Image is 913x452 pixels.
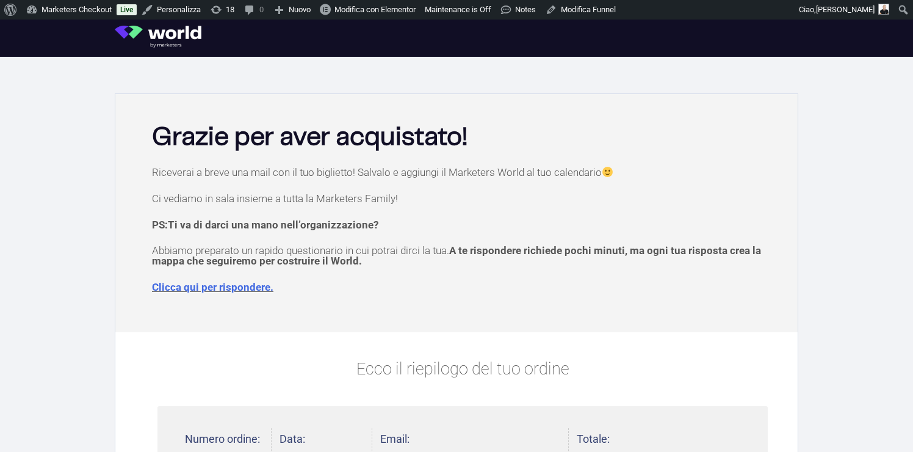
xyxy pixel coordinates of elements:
span: [PERSON_NAME] [816,5,875,14]
a: Clicca qui per rispondere. [152,281,273,293]
p: Riceverai a breve una mail con il tuo biglietto! Salvalo e aggiungi il Marketers World al tuo cal... [152,167,773,178]
span: A te rispondere richiede pochi minuti, ma ogni tua risposta crea la mappa che seguiremo per costr... [152,244,761,267]
a: Live [117,4,137,15]
p: Abbiamo preparato un rapido questionario in cui potrai dirci la tua. [152,246,773,266]
span: Modifica con Elementor [334,5,416,14]
p: Ecco il riepilogo del tuo ordine [157,357,768,382]
span: Ti va di darci una mano nell’organizzazione? [168,219,378,231]
p: Ci vediamo in sala insieme a tutta la Marketers Family! [152,194,773,204]
img: 🙂 [602,167,613,177]
b: Grazie per aver acquistato! [152,125,467,150]
strong: PS: [152,219,378,231]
